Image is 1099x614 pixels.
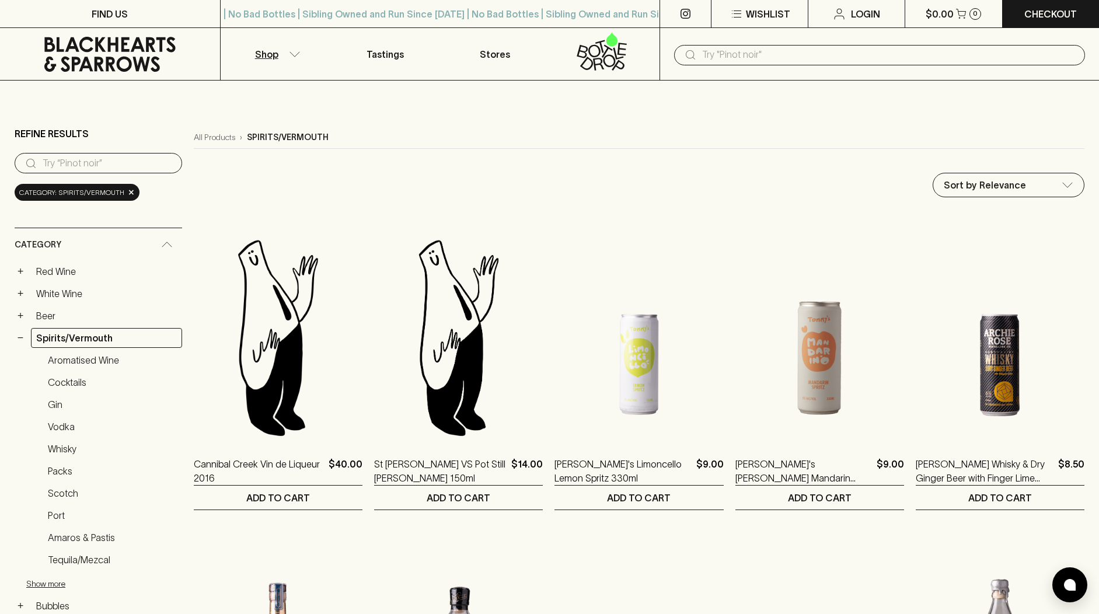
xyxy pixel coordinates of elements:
p: ADD TO CART [968,491,1032,505]
a: Cocktails [43,372,182,392]
button: ADD TO CART [374,486,543,510]
button: ADD TO CART [735,486,904,510]
button: + [15,310,26,322]
p: $0.00 [926,7,954,21]
img: Blackhearts & Sparrows Man [374,235,543,439]
a: Vodka [43,417,182,437]
a: Amaros & Pastis [43,528,182,547]
p: › [240,131,242,144]
p: Sort by Relevance [944,178,1026,192]
button: + [15,600,26,612]
button: + [15,266,26,277]
img: Archie Rose Whisky & Dry Ginger Beer with Finger Lime 330ml [916,235,1084,439]
button: Shop [221,28,330,80]
p: ADD TO CART [607,491,671,505]
p: spirits/vermouth [247,131,329,144]
p: $9.00 [877,457,904,485]
a: St [PERSON_NAME] VS Pot Still [PERSON_NAME] 150ml [374,457,507,485]
a: [PERSON_NAME]'s Limoncello Lemon Spritz 330ml [554,457,691,485]
a: Gin [43,395,182,414]
p: Checkout [1024,7,1077,21]
button: ADD TO CART [194,486,362,510]
img: Tommy's Mandarino Mandarin Spritz 330ml [735,235,904,439]
p: $14.00 [511,457,543,485]
p: ADD TO CART [246,491,310,505]
a: Tastings [330,28,440,80]
button: − [15,332,26,344]
div: Category [15,228,182,261]
img: Blackhearts & Sparrows Man [194,235,362,439]
p: FIND US [92,7,128,21]
div: Sort by Relevance [933,173,1084,197]
a: Cannibal Creek Vin de Liqueur 2016 [194,457,324,485]
a: [PERSON_NAME]'s [PERSON_NAME] Mandarin Spritz 330ml [735,457,872,485]
img: bubble-icon [1064,579,1076,591]
p: $8.50 [1058,457,1084,485]
a: All Products [194,131,235,144]
button: ADD TO CART [916,486,1084,510]
a: Packs [43,461,182,481]
p: Tastings [367,47,404,61]
p: $9.00 [696,457,724,485]
a: Beer [31,306,182,326]
p: Shop [255,47,278,61]
input: Try "Pinot noir" [702,46,1076,64]
a: Red Wine [31,261,182,281]
a: Aromatised Wine [43,350,182,370]
p: $40.00 [329,457,362,485]
a: Stores [440,28,550,80]
a: [PERSON_NAME] Whisky & Dry Ginger Beer with Finger Lime 330ml [916,457,1053,485]
a: Spirits/Vermouth [31,328,182,348]
a: Scotch [43,483,182,503]
button: ADD TO CART [554,486,723,510]
p: Wishlist [746,7,790,21]
img: Tommy's Limoncello Lemon Spritz 330ml [554,235,723,439]
input: Try “Pinot noir” [43,154,173,173]
a: Tequila/Mezcal [43,550,182,570]
p: ADD TO CART [427,491,490,505]
a: Port [43,505,182,525]
p: ADD TO CART [788,491,852,505]
p: Stores [480,47,510,61]
a: White Wine [31,284,182,303]
button: Show more [26,572,179,596]
span: × [128,186,135,198]
p: Refine Results [15,127,89,141]
p: Login [851,7,880,21]
span: Category [15,238,61,252]
button: + [15,288,26,299]
a: Whisky [43,439,182,459]
span: Category: spirits/vermouth [19,187,124,198]
p: 0 [973,11,978,17]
